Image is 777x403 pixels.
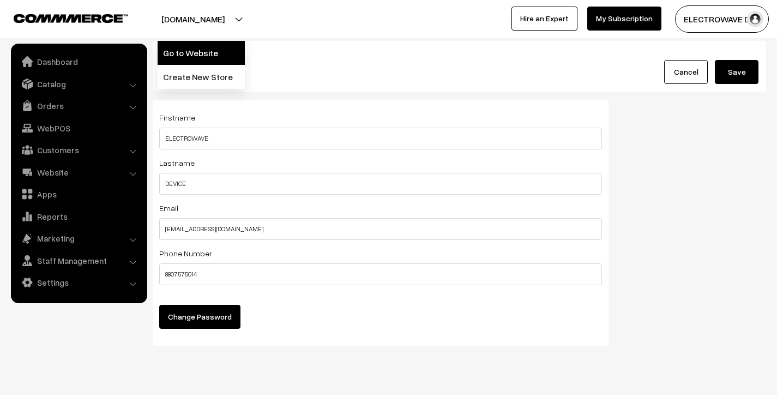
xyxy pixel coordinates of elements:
[159,202,178,214] label: Email
[123,5,263,33] button: [DOMAIN_NAME]
[159,218,602,240] input: Email
[14,207,143,226] a: Reports
[14,251,143,270] a: Staff Management
[160,63,451,80] h2: My Profile
[14,163,143,182] a: Website
[14,14,128,22] img: COMMMERCE
[715,60,758,84] button: Save
[14,184,143,204] a: Apps
[511,7,577,31] a: Hire an Expert
[675,5,769,33] button: ELECTROWAVE DE…
[587,7,661,31] a: My Subscription
[160,49,758,60] div: /
[159,157,195,169] label: Lastname
[14,140,143,160] a: Customers
[159,263,602,285] input: Phone Number
[664,60,708,84] a: Cancel
[159,128,602,149] input: First Name
[14,96,143,116] a: Orders
[159,112,195,123] label: Firstname
[14,228,143,248] a: Marketing
[158,65,245,89] a: Create New Store
[158,41,245,65] a: Go to Website
[159,173,602,195] input: First Name
[14,74,143,94] a: Catalog
[14,52,143,71] a: Dashboard
[14,11,109,24] a: COMMMERCE
[14,273,143,292] a: Settings
[747,11,763,27] img: user
[159,248,212,259] label: Phone Number
[14,118,143,138] a: WebPOS
[159,305,240,329] button: Change Password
